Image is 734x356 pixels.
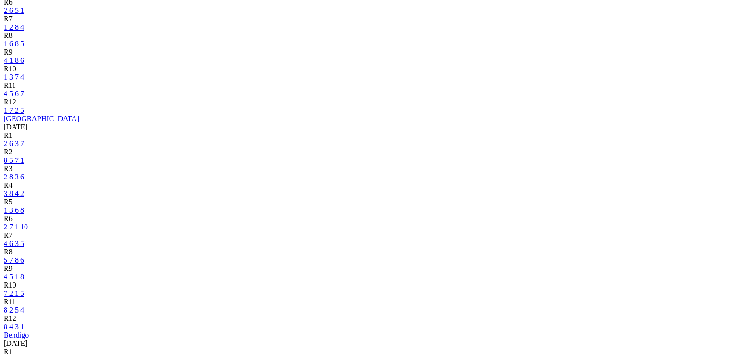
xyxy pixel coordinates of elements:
div: R9 [4,48,730,56]
div: R10 [4,281,730,289]
div: R8 [4,31,730,40]
div: R12 [4,98,730,106]
a: Bendigo [4,331,29,339]
div: R1 [4,131,730,140]
div: [DATE] [4,339,730,348]
a: 1 7 2 5 [4,106,24,114]
a: 8 4 3 1 [4,323,24,331]
div: R1 [4,348,730,356]
div: [DATE] [4,123,730,131]
div: R11 [4,298,730,306]
a: 2 6 3 7 [4,140,24,147]
div: R7 [4,15,730,23]
div: R5 [4,198,730,206]
a: 1 3 7 4 [4,73,24,81]
div: R4 [4,181,730,190]
div: R2 [4,148,730,156]
div: R12 [4,314,730,323]
a: 2 8 3 6 [4,173,24,181]
a: 3 8 4 2 [4,190,24,197]
a: 4 5 1 8 [4,273,24,281]
a: 1 6 8 5 [4,40,24,48]
a: [GEOGRAPHIC_DATA] [4,115,79,123]
div: R9 [4,264,730,273]
div: R3 [4,165,730,173]
a: 1 3 6 8 [4,206,24,214]
div: R10 [4,65,730,73]
div: R11 [4,81,730,90]
a: 4 6 3 5 [4,239,24,247]
a: 8 2 5 4 [4,306,24,314]
a: 8 5 7 1 [4,156,24,164]
a: 4 1 8 6 [4,56,24,64]
a: 5 7 8 6 [4,256,24,264]
div: R8 [4,248,730,256]
a: 1 2 8 4 [4,23,24,31]
div: R6 [4,215,730,223]
a: 2 7 1 10 [4,223,28,231]
a: 7 2 1 5 [4,289,24,297]
div: R7 [4,231,730,239]
a: 4 5 6 7 [4,90,24,98]
a: 2 6 5 1 [4,6,24,14]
